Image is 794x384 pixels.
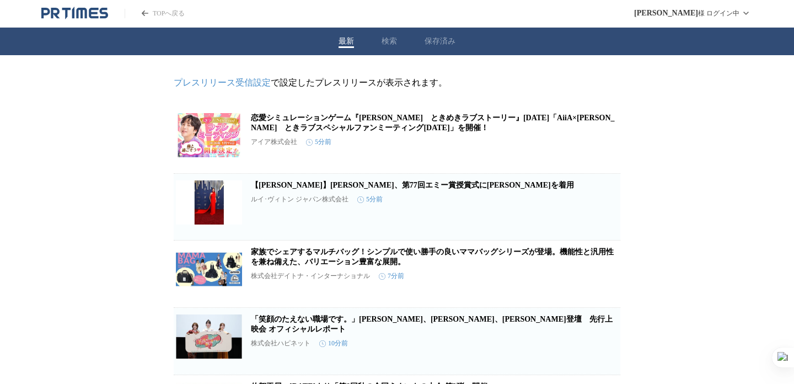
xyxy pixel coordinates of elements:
a: 恋愛シミュレーションゲーム『[PERSON_NAME] ときめきラブストーリー』[DATE]「AiiA×[PERSON_NAME] ときラブスペシャルファンミーティング[DATE]」を開催！ [251,114,615,132]
img: 恋愛シミュレーションゲーム『チャン・グンソク ときめきラブストーリー』2026年1月15日（木）「AiiA×チャン・グンソク ときラブスペシャルファンミーティング2026」を開催！ [176,113,242,157]
span: [PERSON_NAME] [634,9,698,18]
a: 「笑顔のたえない職場です。」[PERSON_NAME]、[PERSON_NAME]、[PERSON_NAME]登壇 先行上映会 オフィシャルレポート [251,315,613,333]
p: 株式会社デイトナ・インターナショナル [251,271,370,281]
a: プレスリリース受信設定 [174,78,271,87]
img: 【ルイ·ヴィトン】セレーナ·ゴメス、第77回エミー賞授賞式にルイ·ヴィトンを着用 [176,180,242,225]
button: 検索 [382,36,397,46]
p: で設定したプレスリリースが表示されます。 [174,77,620,89]
a: 家族でシェアするマルチバッグ！シンプルで使い勝手の良いママバッグシリーズが登場。機能性と汎用性を兼ね備えた、バリエーション豊富な展開。 [251,248,614,266]
button: 保存済み [425,36,455,46]
p: アイア株式会社 [251,137,297,147]
p: ルイ･ヴィトン ジャパン株式会社 [251,195,348,204]
img: 家族でシェアするマルチバッグ！シンプルで使い勝手の良いママバッグシリーズが登場。機能性と汎用性を兼ね備えた、バリエーション豊富な展開。 [176,247,242,291]
a: 【[PERSON_NAME]】[PERSON_NAME]、第77回エミー賞授賞式に[PERSON_NAME]を着用 [251,181,574,189]
p: 株式会社ハピネット [251,339,310,348]
img: 「笑顔のたえない職場です。」夏吉ゆうこさん、雨宮天さん、伊藤美来さん登壇 先行上映会 オフィシャルレポート [176,314,242,359]
a: PR TIMESのトップページはこちら [125,9,185,18]
time: 10分前 [319,339,348,348]
button: 最新 [339,36,354,46]
time: 5分前 [357,195,383,204]
a: PR TIMESのトップページはこちら [41,7,108,20]
time: 7分前 [379,271,404,281]
time: 5分前 [306,137,331,147]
